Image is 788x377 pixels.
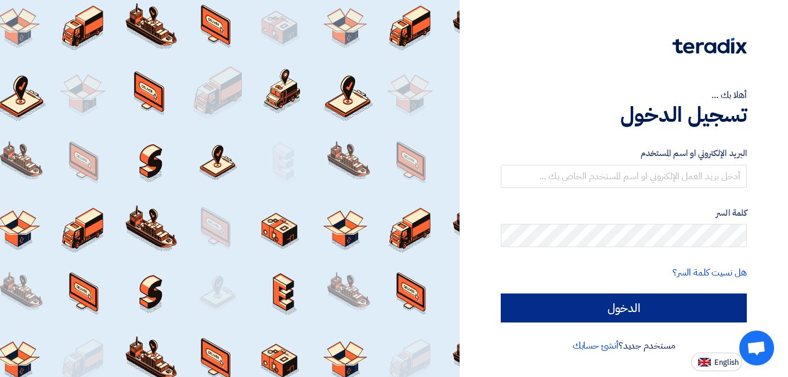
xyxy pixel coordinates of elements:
[573,339,619,353] a: أنشئ حسابك
[501,206,747,220] label: كلمة السر
[501,102,747,128] h1: تسجيل الدخول
[698,358,711,367] img: en-US.png
[501,165,747,188] input: أدخل بريد العمل الإلكتروني او اسم المستخدم الخاص بك ...
[501,147,747,160] label: البريد الإلكتروني او اسم المستخدم
[673,266,747,280] a: هل نسيت كلمة السر؟
[501,88,747,102] div: أهلا بك ...
[501,339,747,353] div: مستخدم جديد؟
[691,353,742,371] button: English
[673,38,747,54] img: Teradix logo
[714,358,739,367] span: English
[501,293,747,322] input: الدخول
[739,331,774,365] div: Open chat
